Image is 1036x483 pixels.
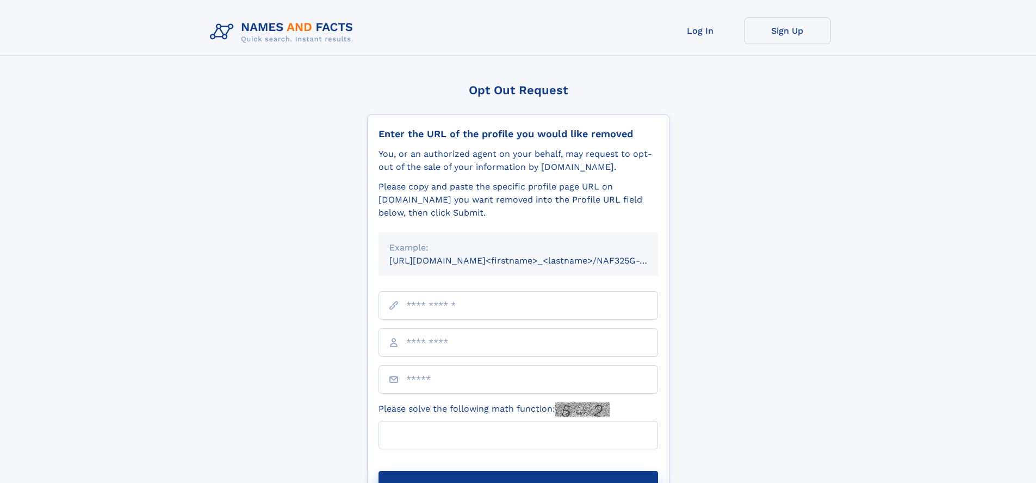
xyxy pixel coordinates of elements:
[367,83,669,97] div: Opt Out Request
[389,241,647,254] div: Example:
[379,128,658,140] div: Enter the URL of the profile you would like removed
[206,17,362,47] img: Logo Names and Facts
[389,255,679,266] small: [URL][DOMAIN_NAME]<firstname>_<lastname>/NAF325G-xxxxxxxx
[744,17,831,44] a: Sign Up
[657,17,744,44] a: Log In
[379,180,658,219] div: Please copy and paste the specific profile page URL on [DOMAIN_NAME] you want removed into the Pr...
[379,148,658,174] div: You, or an authorized agent on your behalf, may request to opt-out of the sale of your informatio...
[379,402,610,417] label: Please solve the following math function:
